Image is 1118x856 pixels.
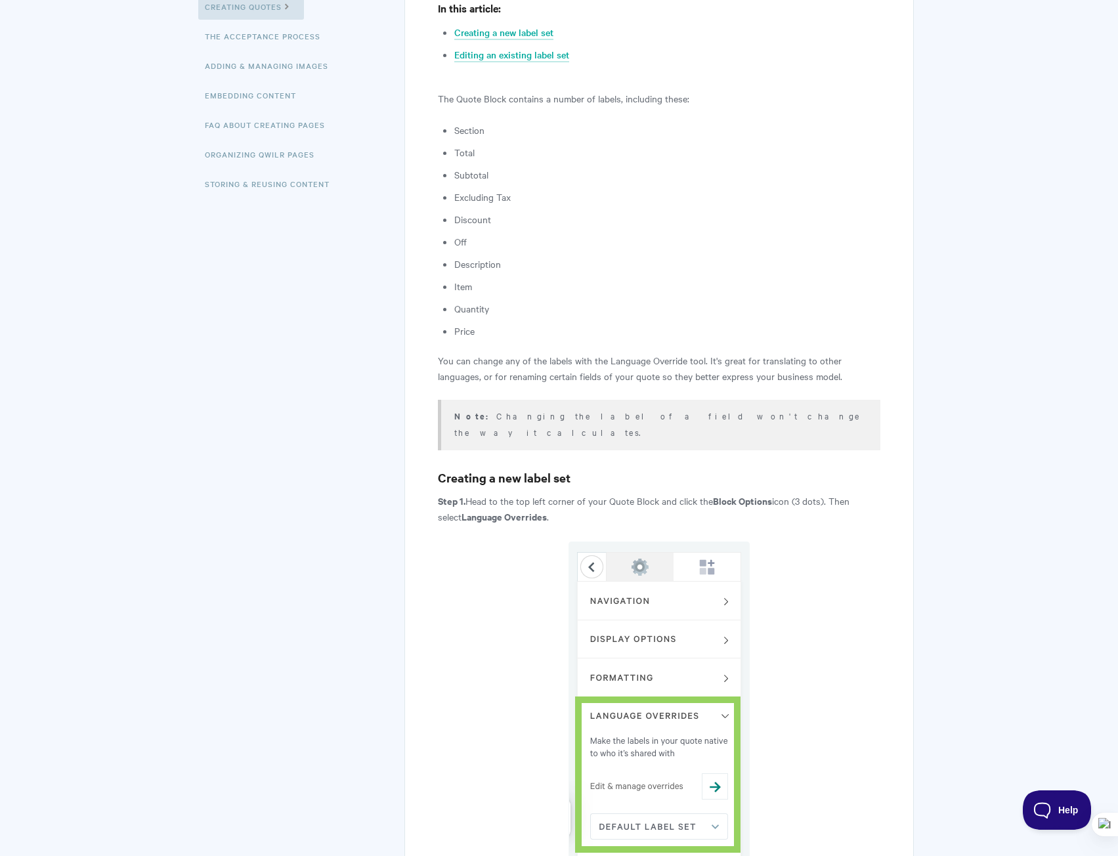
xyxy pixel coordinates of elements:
[438,469,880,487] h3: Creating a new label set
[454,144,880,160] li: Total
[454,167,880,182] li: Subtotal
[454,408,863,440] p: Changing the label of a field won't change the way it calculates.
[1023,790,1092,830] iframe: Toggle Customer Support
[438,493,880,524] p: Head to the top left corner of your Quote Block and click the icon (3 dots). Then select .
[454,278,880,294] li: Item
[454,26,553,40] a: Creating a new label set
[438,1,501,15] strong: In this article:
[454,301,880,316] li: Quantity
[462,509,547,523] strong: Language Overrides
[205,112,335,138] a: FAQ About Creating Pages
[438,353,880,384] p: You can change any of the labels with the Language Override tool. It's great for translating to o...
[205,23,330,49] a: The Acceptance Process
[438,91,880,106] p: The Quote Block contains a number of labels, including these:
[205,82,306,108] a: Embedding Content
[438,494,465,507] strong: Step 1.
[205,141,324,167] a: Organizing Qwilr Pages
[454,122,880,138] li: Section
[454,323,880,339] li: Price
[713,494,772,507] strong: Block Options
[454,256,880,272] li: Description
[454,48,569,62] a: Editing an existing label set
[454,410,496,422] strong: Note:
[205,53,338,79] a: Adding & Managing Images
[454,234,880,249] li: Off
[205,171,339,197] a: Storing & Reusing Content
[454,211,880,227] li: Discount
[454,189,880,205] li: Excluding Tax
